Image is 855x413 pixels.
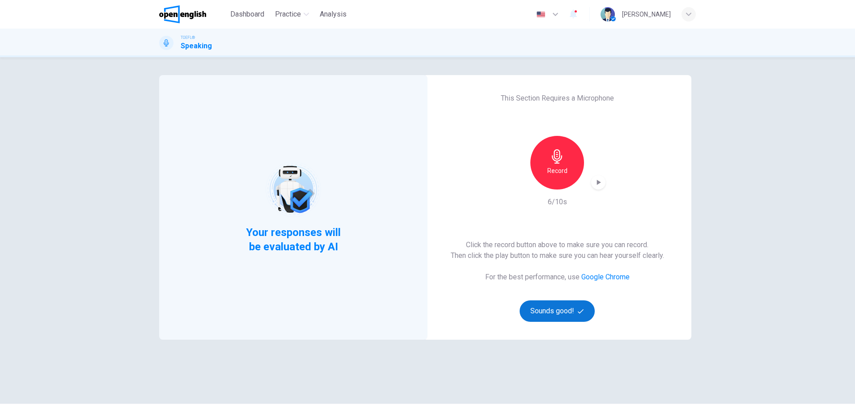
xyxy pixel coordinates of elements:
img: OpenEnglish logo [159,5,206,23]
h6: Record [547,165,567,176]
button: Dashboard [227,6,268,22]
h1: Speaking [181,41,212,51]
img: robot icon [265,161,322,218]
button: Record [530,136,584,190]
a: Google Chrome [581,273,630,281]
button: Sounds good! [520,300,595,322]
h6: This Section Requires a Microphone [501,93,614,104]
h6: For the best performance, use [485,272,630,282]
img: Profile picture [601,7,615,21]
span: Your responses will be evaluated by AI [239,225,348,254]
span: Dashboard [230,9,264,20]
h6: Click the record button above to make sure you can record. Then click the play button to make sur... [451,240,664,261]
span: Analysis [320,9,347,20]
h6: 6/10s [548,197,567,207]
span: TOEFL® [181,34,195,41]
button: Analysis [316,6,350,22]
button: Practice [271,6,313,22]
div: [PERSON_NAME] [622,9,671,20]
img: en [535,11,546,18]
span: Practice [275,9,301,20]
a: OpenEnglish logo [159,5,227,23]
